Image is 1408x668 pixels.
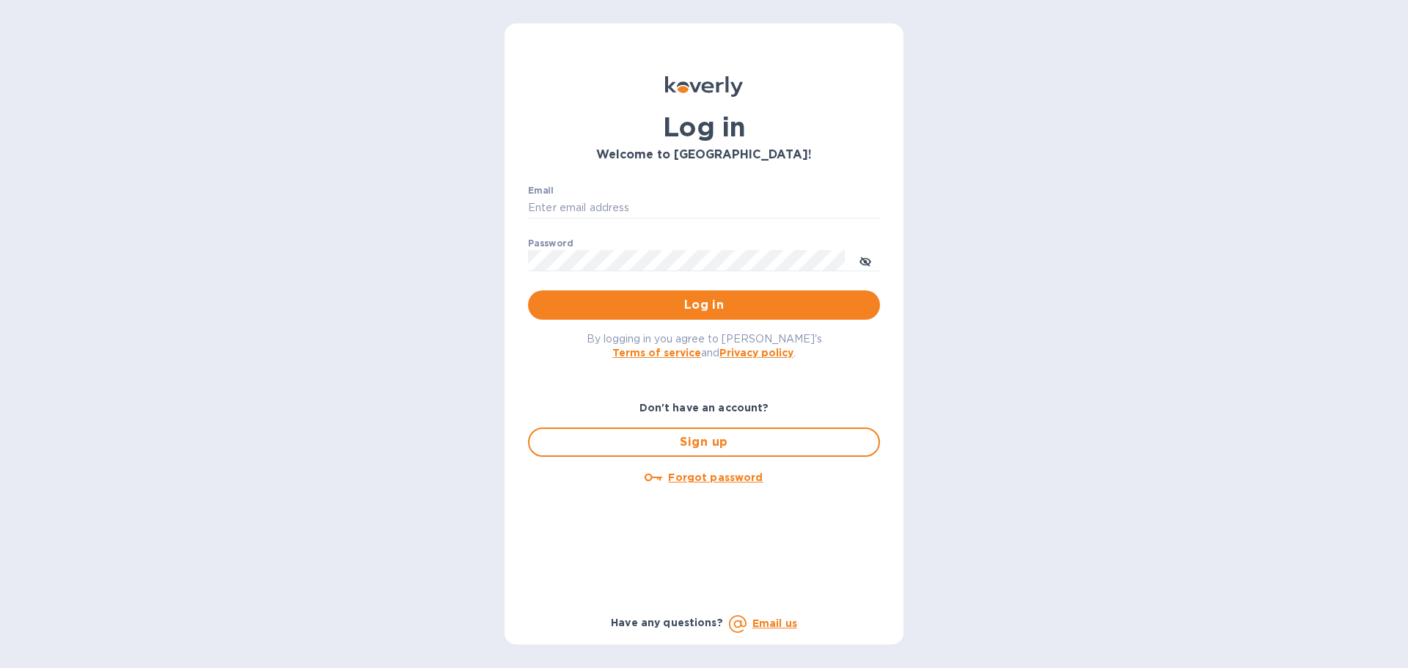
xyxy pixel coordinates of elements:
[528,427,880,457] button: Sign up
[752,617,797,629] a: Email us
[639,402,769,414] b: Don't have an account?
[587,333,822,359] span: By logging in you agree to [PERSON_NAME]'s and .
[540,296,868,314] span: Log in
[528,239,573,248] label: Password
[528,111,880,142] h1: Log in
[668,471,763,483] u: Forgot password
[528,148,880,162] h3: Welcome to [GEOGRAPHIC_DATA]!
[612,347,701,359] a: Terms of service
[851,246,880,275] button: toggle password visibility
[719,347,793,359] a: Privacy policy
[528,290,880,320] button: Log in
[528,186,554,195] label: Email
[665,76,743,97] img: Koverly
[528,197,880,219] input: Enter email address
[541,433,867,451] span: Sign up
[611,617,723,628] b: Have any questions?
